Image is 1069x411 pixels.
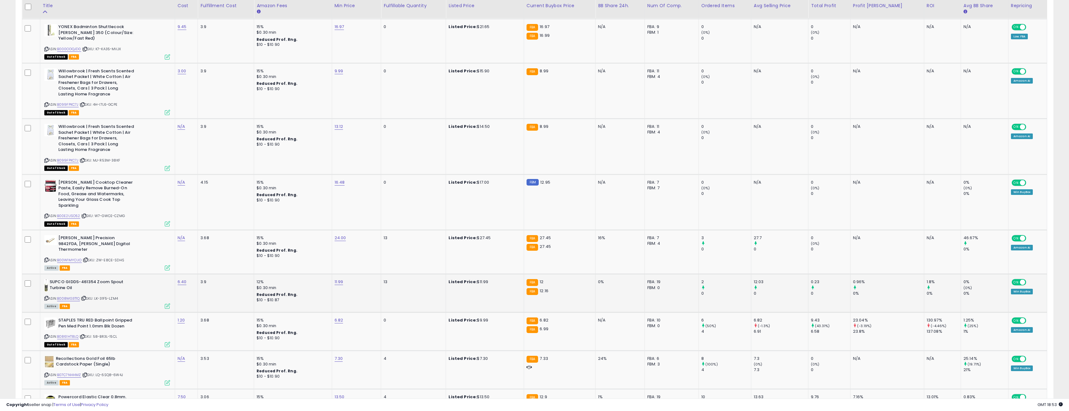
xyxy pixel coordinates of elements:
div: FBM: 4 [647,241,694,246]
b: Listed Price: [449,279,477,285]
div: $0.30 min [257,185,327,191]
div: 0 [754,291,808,296]
span: FBA [69,110,79,115]
div: 0 [701,80,751,85]
div: 0 [384,317,441,323]
div: ASIN: [44,235,170,270]
div: 4.15 [200,180,249,185]
div: 0 [701,246,751,252]
div: ASIN: [44,24,170,59]
a: 11.99 [335,279,343,285]
div: Min Price [335,2,379,9]
small: Avg BB Share. [964,9,967,15]
div: Avg BB Share [964,2,1006,9]
small: FBA [527,68,538,75]
div: ASIN: [44,279,170,308]
div: 27.7 [754,235,808,241]
div: 12% [257,279,327,285]
small: (0%) [964,186,972,191]
a: 16.48 [335,179,345,186]
div: Title [43,2,172,9]
div: $10 - $10.87 [257,297,327,303]
div: N/A [598,68,640,74]
div: $10 - $10.90 [257,42,327,47]
a: 1.20 [178,317,185,323]
div: Amazon AI [1011,78,1033,84]
a: Terms of Use [53,402,80,408]
span: FBA [69,221,79,227]
a: 24.00 [335,235,346,241]
div: FBM: 4 [647,129,694,135]
b: Listed Price: [449,235,477,241]
div: 2 [701,279,751,285]
small: (0%) [701,130,710,135]
div: 0 [701,291,751,296]
div: 0 [811,36,850,41]
div: ASIN: [44,317,170,346]
span: 6.82 [540,317,548,323]
div: FBA: 7 [647,235,694,241]
small: (50%) [705,323,716,328]
a: 6.40 [178,279,187,285]
span: OFF [1025,124,1035,130]
b: Listed Price: [449,68,477,74]
div: 0 [701,124,751,129]
div: $21.65 [449,24,519,30]
small: FBA [527,288,538,295]
small: (0%) [964,285,972,290]
div: Fulfillment Cost [200,2,251,9]
a: N/A [178,179,185,186]
span: All listings that are currently out of stock and unavailable for purchase on Amazon [44,342,68,347]
div: 0 [811,246,850,252]
div: 0% [964,191,1008,196]
div: $15.90 [449,68,519,74]
small: (-1.3%) [758,323,770,328]
div: 12.03 [754,279,808,285]
span: 8.99 [540,123,548,129]
div: N/A [927,24,956,30]
div: 0 [384,180,441,185]
span: 12.95 [540,179,550,185]
div: FBA: 11 [647,68,694,74]
div: N/A [598,124,640,129]
div: N/A [598,24,640,30]
div: 1.8% [927,279,961,285]
span: FBA [69,166,79,171]
div: 0 [811,235,850,241]
b: Listed Price: [449,317,477,323]
span: OFF [1025,180,1035,185]
span: | SKU: W7-GWCE-CZMG [81,213,125,218]
div: 6.82 [754,317,808,323]
div: Amazon AI [1011,133,1033,139]
div: 13 [384,235,441,241]
div: 0.96% [853,279,924,285]
div: 15% [257,235,327,241]
div: $27.45 [449,235,519,241]
img: 31zWvLVZHmL._SL40_.jpg [44,317,57,330]
div: 1% [964,329,1008,334]
a: N/A [178,355,185,362]
small: FBA [527,33,538,40]
small: FBA [527,279,538,286]
img: 41YjMX+WxlL._SL40_.jpg [44,356,54,368]
b: Reduced Prof. Rng. [257,192,297,197]
div: 3 [701,235,751,241]
div: 0 [701,135,751,141]
img: 31qOm5-+RCL._SL40_.jpg [44,279,48,292]
span: 27.45 [540,244,551,249]
span: FBA [60,265,70,271]
span: OFF [1025,318,1035,323]
small: (0%) [701,74,710,79]
div: FBA: 7 [647,180,694,185]
span: All listings currently available for purchase on Amazon [44,265,59,271]
div: ROI [927,2,958,9]
div: $0.30 min [257,285,327,291]
img: 412hZvuNpXL._SL40_.jpg [44,24,57,36]
div: 6.91 [754,329,808,334]
span: 16.97 [540,24,549,30]
div: ASIN: [44,180,170,226]
span: OFF [1025,25,1035,30]
small: FBA [527,124,538,131]
span: FBA [69,54,79,60]
div: 13 [384,279,441,285]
